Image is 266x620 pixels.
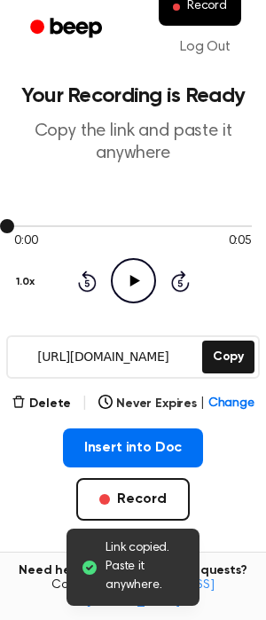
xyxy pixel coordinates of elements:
[200,395,205,413] span: |
[63,428,204,467] button: Insert into Doc
[208,395,254,413] span: Change
[18,12,118,46] a: Beep
[86,579,215,608] a: [EMAIL_ADDRESS][DOMAIN_NAME]
[202,341,254,373] button: Copy
[14,267,41,297] button: 1.0x
[12,395,71,413] button: Delete
[11,578,255,609] span: Contact us
[14,85,252,106] h1: Your Recording is Ready
[229,232,252,251] span: 0:05
[98,395,254,413] button: Never Expires|Change
[14,232,37,251] span: 0:00
[76,478,189,521] button: Record
[14,121,252,165] p: Copy the link and paste it anywhere
[82,393,88,414] span: |
[162,26,248,68] a: Log Out
[106,539,185,595] span: Link copied. Paste it anywhere.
